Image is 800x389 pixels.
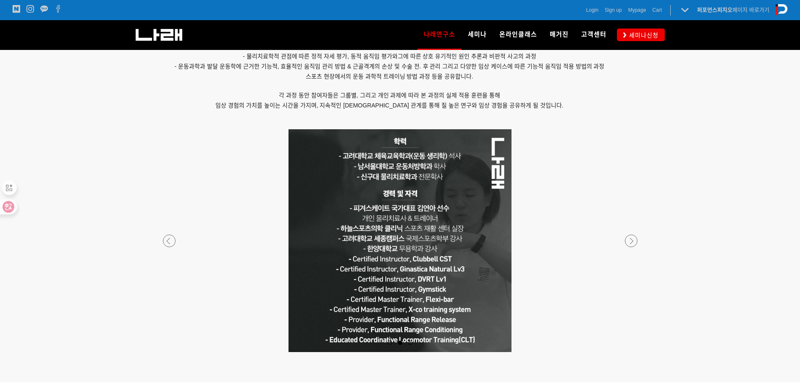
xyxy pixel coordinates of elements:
a: Sign up [605,6,622,14]
span: 임상 경험의 가치를 높이는 시간을 가지며, 지속적인 [DEMOGRAPHIC_DATA] 관계를 통해 질 높은 연구와 임상 경험을 공유하게 될 것입니다. [215,102,564,109]
span: 스포츠 현장에서의 운동 과학적 트레이닝 방법 과정 등을 공유합니다. [306,73,473,80]
span: 매거진 [550,31,569,38]
a: Login [586,6,598,14]
a: 온라인클래스 [493,20,543,50]
a: 퍼포먼스피지오페이지 바로가기 [697,7,769,13]
a: 매거진 [543,20,575,50]
a: 나래연구소 [417,20,462,50]
span: 그에 따른 상호 유기적인 원인 추론과 비판적 사고의 과정 [398,53,536,60]
span: - 물리치료학적 관점에 따른 정적 자세 평가, 동적 움직임 평가와 [243,53,398,60]
span: 나래연구소 [424,28,455,41]
span: 각 과정 동안 참여자들은 그룹별, 그리고 개인 과제에 따라 본 과정의 실제 적용 훈련을 통해 [279,92,500,99]
span: - 운동과학과 발달 운동학에 근거한 기능적, 효율적인 움직임 관리 방법 & 근골격계의 손상 및 수술 전. 후 관리 그리고 다양한 임상 케이스에 따른 기능적 움직임 적용 방법의 과정 [175,63,605,70]
span: 온라인클래스 [499,31,537,38]
a: Cart [652,6,662,14]
a: 고객센터 [575,20,613,50]
a: Mypage [628,6,646,14]
span: 세미나 [468,31,487,38]
span: 세미나신청 [627,31,658,39]
a: 세미나신청 [617,29,665,41]
a: 세미나 [462,20,493,50]
span: 고객센터 [581,31,606,38]
strong: 퍼포먼스피지오 [697,7,732,13]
